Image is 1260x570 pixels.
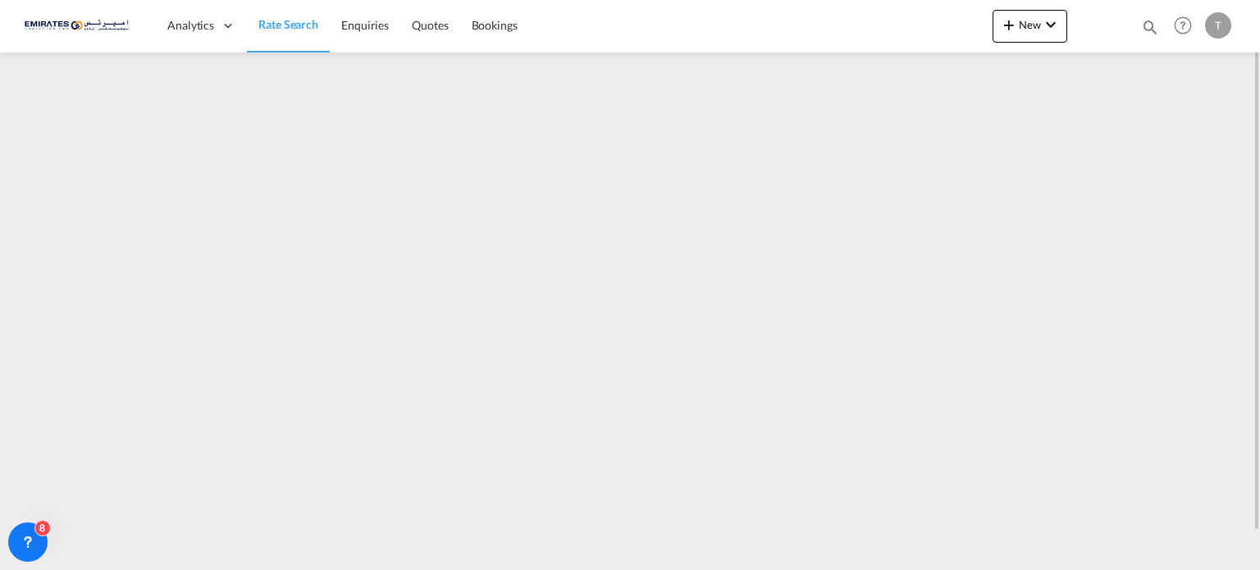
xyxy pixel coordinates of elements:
[1205,12,1231,39] div: T
[999,18,1061,31] span: New
[341,18,389,32] span: Enquiries
[1141,18,1159,43] div: icon-magnify
[1169,11,1197,39] span: Help
[25,7,135,44] img: c67187802a5a11ec94275b5db69a26e6.png
[1169,11,1205,41] div: Help
[412,18,448,32] span: Quotes
[999,15,1019,34] md-icon: icon-plus 400-fg
[167,17,214,34] span: Analytics
[1141,18,1159,36] md-icon: icon-magnify
[258,17,318,31] span: Rate Search
[472,18,518,32] span: Bookings
[1041,15,1061,34] md-icon: icon-chevron-down
[993,10,1067,43] button: icon-plus 400-fgNewicon-chevron-down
